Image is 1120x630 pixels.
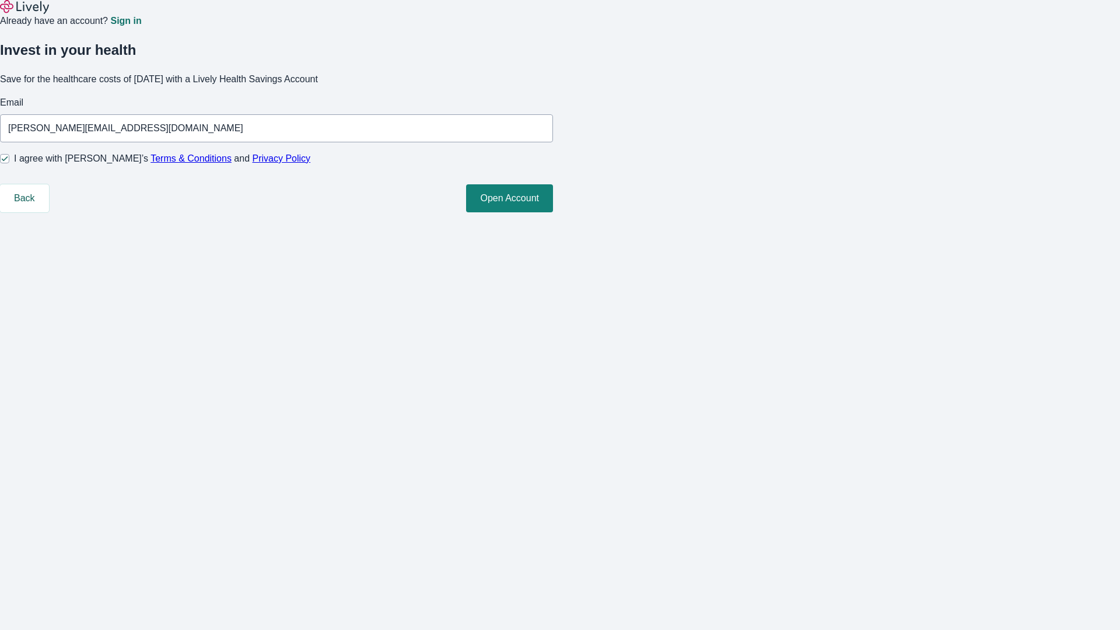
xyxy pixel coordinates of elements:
a: Sign in [110,16,141,26]
span: I agree with [PERSON_NAME]’s and [14,152,310,166]
button: Open Account [466,184,553,212]
a: Privacy Policy [253,153,311,163]
a: Terms & Conditions [150,153,232,163]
